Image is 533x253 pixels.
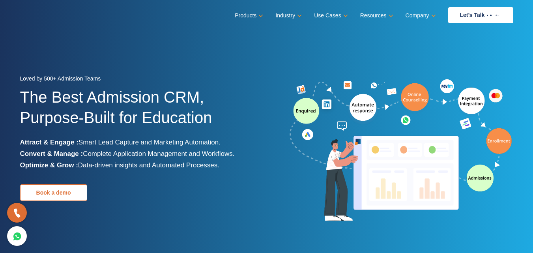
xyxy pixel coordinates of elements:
[20,184,87,201] a: Book a demo
[20,161,78,169] b: Optimize & Grow :
[448,7,513,23] a: Let’s Talk
[20,150,83,157] b: Convert & Manage :
[360,10,392,21] a: Resources
[275,10,300,21] a: Industry
[235,10,262,21] a: Products
[83,150,234,157] span: Complete Application Management and Workflows.
[314,10,346,21] a: Use Cases
[20,73,261,87] div: Loved by 500+ Admission Teams
[78,161,219,169] span: Data-driven insights and Automated Processes.
[406,10,434,21] a: Company
[20,139,79,146] b: Attract & Engage :
[79,139,221,146] span: Smart Lead Capture and Marketing Automation.
[288,77,513,225] img: admission-software-home-page-header
[20,87,261,137] h1: The Best Admission CRM, Purpose-Built for Education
